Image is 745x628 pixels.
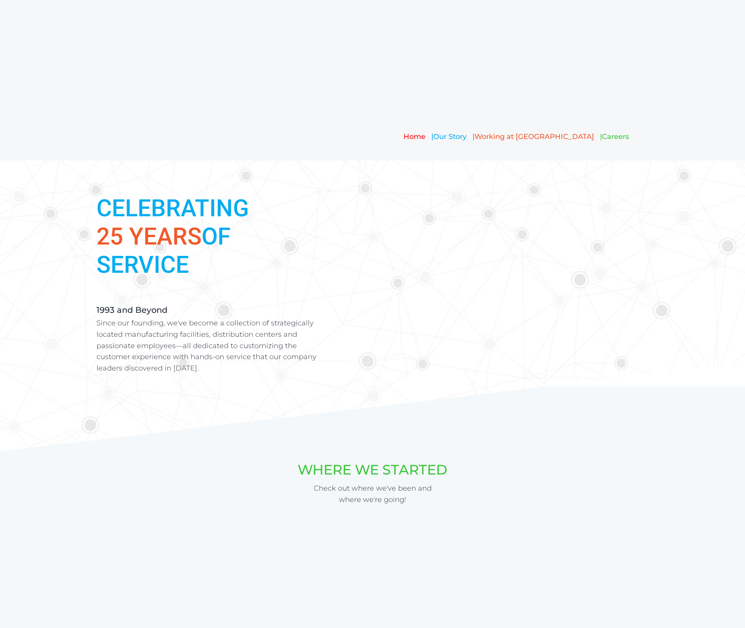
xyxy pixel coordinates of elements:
strong: WHERE WE STARTED [298,461,447,478]
img: Bubbles_OurStory [435,186,649,396]
a: Working at [GEOGRAPHIC_DATA] [474,132,594,141]
span: 25 YEARS [96,223,202,250]
p: Since our founding, we've become a collection of strategically located manufacturing facilities, ... [96,318,327,374]
strong: 1993 and Beyond [96,305,167,315]
strong: CELEBRATING [96,194,249,222]
a: Home [403,132,425,141]
span: | [431,132,433,141]
a: Careers [602,132,629,141]
span: | [472,132,474,141]
strong: SERVICE [96,251,189,279]
img: RSI Logo [88,18,187,117]
span: | [600,132,602,141]
p: Check out where we've been and where we're going! [306,483,439,506]
strong: OF [96,223,231,250]
img: rs-normal [88,117,225,142]
a: Our Story [433,132,467,141]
